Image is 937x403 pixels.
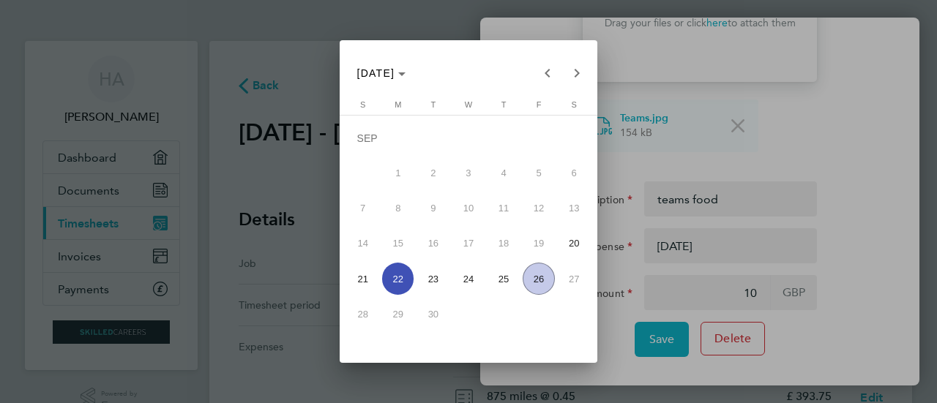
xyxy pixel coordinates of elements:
button: September 4, 2025 [486,156,521,191]
span: 29 [382,298,414,329]
span: 25 [488,263,519,294]
span: 18 [488,227,519,259]
button: September 27, 2025 [556,261,591,296]
button: September 22, 2025 [381,261,416,296]
span: S [360,100,365,109]
span: 4 [488,157,519,189]
button: September 17, 2025 [451,226,486,261]
button: September 29, 2025 [381,296,416,331]
span: 14 [347,227,378,259]
span: 13 [559,192,590,224]
span: 1 [382,157,414,189]
button: September 19, 2025 [521,226,556,261]
span: M [395,100,401,109]
button: September 25, 2025 [486,261,521,296]
button: September 1, 2025 [381,156,416,191]
button: September 16, 2025 [416,226,451,261]
button: September 28, 2025 [346,296,381,331]
span: 3 [452,157,484,189]
span: F [537,100,542,109]
button: Choose month and year [351,60,412,86]
span: 21 [347,263,378,294]
span: 30 [417,298,449,329]
span: 19 [523,227,554,259]
span: 6 [559,157,590,189]
td: SEP [346,121,592,156]
span: 16 [417,227,449,259]
button: Previous month [533,59,562,88]
button: September 9, 2025 [416,191,451,226]
button: September 24, 2025 [451,261,486,296]
button: September 20, 2025 [556,226,591,261]
span: 5 [523,157,554,189]
span: 24 [452,263,484,294]
span: 8 [382,192,414,224]
span: T [431,100,436,109]
span: W [465,100,472,109]
button: September 21, 2025 [346,261,381,296]
button: September 26, 2025 [521,261,556,296]
span: 17 [452,227,484,259]
span: 15 [382,227,414,259]
span: 7 [347,192,378,224]
button: Next month [562,59,591,88]
button: September 15, 2025 [381,226,416,261]
span: 23 [417,263,449,294]
button: September 3, 2025 [451,156,486,191]
button: September 2, 2025 [416,156,451,191]
span: 10 [452,192,484,224]
span: 28 [347,298,378,329]
button: September 8, 2025 [381,191,416,226]
button: September 5, 2025 [521,156,556,191]
button: September 12, 2025 [521,191,556,226]
button: September 13, 2025 [556,191,591,226]
span: 2 [417,157,449,189]
button: September 23, 2025 [416,261,451,296]
button: September 6, 2025 [556,156,591,191]
span: 12 [523,192,554,224]
button: September 11, 2025 [486,191,521,226]
button: September 7, 2025 [346,191,381,226]
button: September 30, 2025 [416,296,451,331]
button: September 18, 2025 [486,226,521,261]
span: 11 [488,192,519,224]
button: September 10, 2025 [451,191,486,226]
span: T [501,100,507,109]
span: [DATE] [357,67,395,79]
span: 22 [382,263,414,294]
span: 20 [559,227,590,259]
span: 26 [523,263,554,294]
span: 9 [417,192,449,224]
span: 27 [559,263,590,294]
button: September 14, 2025 [346,226,381,261]
span: S [572,100,577,109]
